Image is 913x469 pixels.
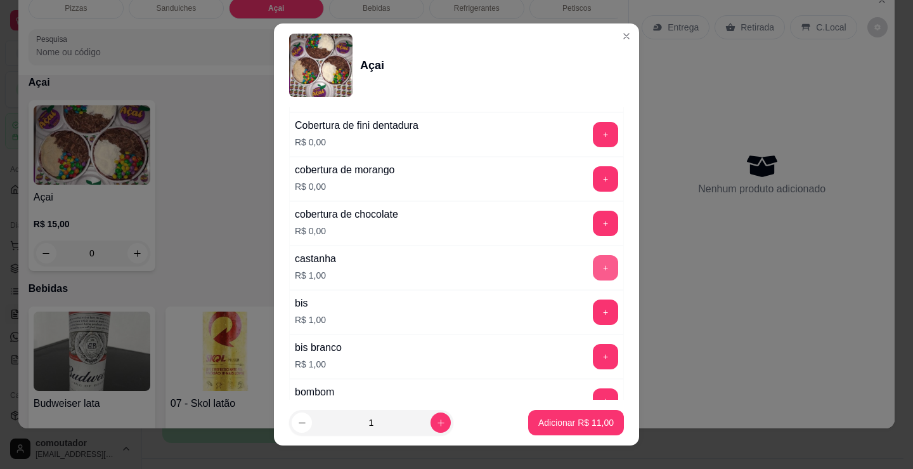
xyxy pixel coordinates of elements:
[593,388,618,414] button: add
[295,269,336,282] p: R$ 1,00
[593,300,618,325] button: add
[295,136,418,149] p: R$ 0,00
[295,251,336,267] div: castanha
[295,385,334,400] div: bombom
[593,211,618,236] button: add
[295,225,398,237] p: R$ 0,00
[593,344,618,369] button: add
[295,296,326,311] div: bis
[616,26,637,46] button: Close
[295,358,342,371] p: R$ 1,00
[295,118,418,133] div: Cobertura de fini dentadura
[360,56,384,74] div: Açai
[292,413,312,433] button: decrease-product-quantity
[593,122,618,147] button: add
[431,413,451,433] button: increase-product-quantity
[295,180,394,193] p: R$ 0,00
[295,207,398,222] div: cobertura de chocolate
[295,162,394,178] div: cobertura de morango
[593,255,618,281] button: add
[289,34,353,97] img: product-image
[528,410,624,435] button: Adicionar R$ 11,00
[538,416,614,429] p: Adicionar R$ 11,00
[295,314,326,326] p: R$ 1,00
[593,166,618,192] button: add
[295,340,342,355] div: bis branco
